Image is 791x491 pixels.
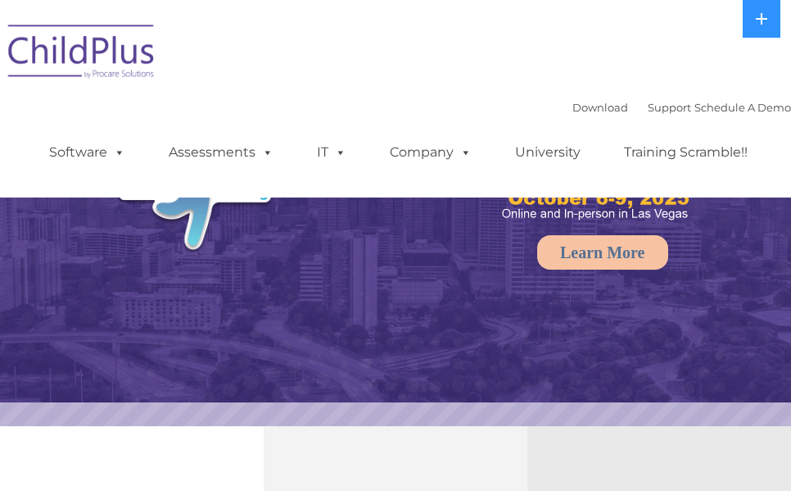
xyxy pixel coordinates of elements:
[608,136,764,169] a: Training Scramble!!
[648,101,691,114] a: Support
[301,136,363,169] a: IT
[152,136,290,169] a: Assessments
[33,136,142,169] a: Software
[572,101,628,114] a: Download
[694,101,791,114] a: Schedule A Demo
[373,136,488,169] a: Company
[499,136,597,169] a: University
[537,235,668,270] a: Learn More
[572,101,791,114] font: |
